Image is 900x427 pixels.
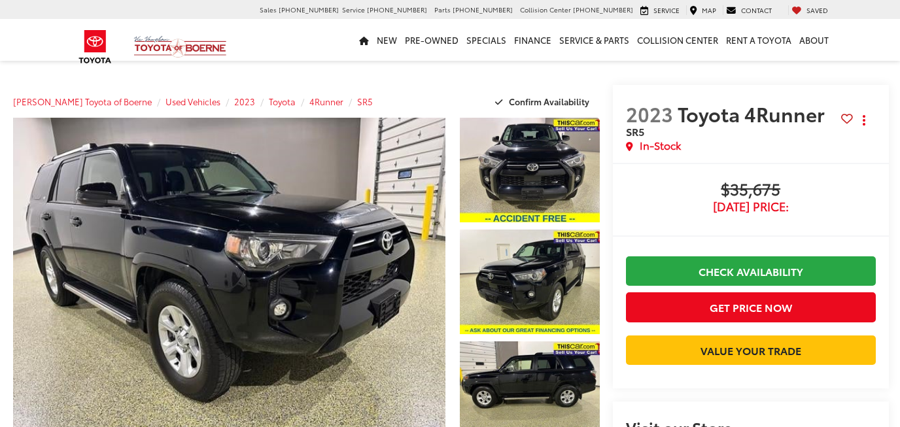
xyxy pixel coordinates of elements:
[626,335,876,365] a: Value Your Trade
[806,5,828,15] span: Saved
[373,19,401,61] a: New
[573,5,633,14] span: [PHONE_NUMBER]
[626,292,876,322] button: Get Price Now
[853,109,876,131] button: Actions
[863,115,865,126] span: dropdown dots
[633,19,722,61] a: Collision Center
[342,5,365,14] span: Service
[459,228,601,335] img: 2023 Toyota 4Runner SR5
[165,95,220,107] a: Used Vehicles
[520,5,571,14] span: Collision Center
[133,35,227,58] img: Vic Vaughan Toyota of Boerne
[367,5,427,14] span: [PHONE_NUMBER]
[459,116,601,224] img: 2023 Toyota 4Runner SR5
[722,19,795,61] a: Rent a Toyota
[678,99,829,128] span: Toyota 4Runner
[309,95,343,107] a: 4Runner
[462,19,510,61] a: Specials
[279,5,339,14] span: [PHONE_NUMBER]
[509,95,589,107] span: Confirm Availability
[355,19,373,61] a: Home
[357,95,373,107] a: SR5
[626,180,876,200] span: $35,675
[555,19,633,61] a: Service & Parts: Opens in a new tab
[234,95,255,107] a: 2023
[269,95,296,107] a: Toyota
[640,138,681,153] span: In-Stock
[13,95,152,107] a: [PERSON_NAME] Toyota of Boerne
[626,256,876,286] a: Check Availability
[626,99,673,128] span: 2023
[741,5,772,15] span: Contact
[626,124,644,139] span: SR5
[71,26,120,68] img: Toyota
[702,5,716,15] span: Map
[460,230,600,334] a: Expand Photo 2
[653,5,680,15] span: Service
[510,19,555,61] a: Finance
[637,5,683,16] a: Service
[460,118,600,222] a: Expand Photo 1
[788,5,831,16] a: My Saved Vehicles
[626,200,876,213] span: [DATE] Price:
[453,5,513,14] span: [PHONE_NUMBER]
[686,5,719,16] a: Map
[795,19,833,61] a: About
[434,5,451,14] span: Parts
[401,19,462,61] a: Pre-Owned
[723,5,775,16] a: Contact
[260,5,277,14] span: Sales
[488,90,600,113] button: Confirm Availability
